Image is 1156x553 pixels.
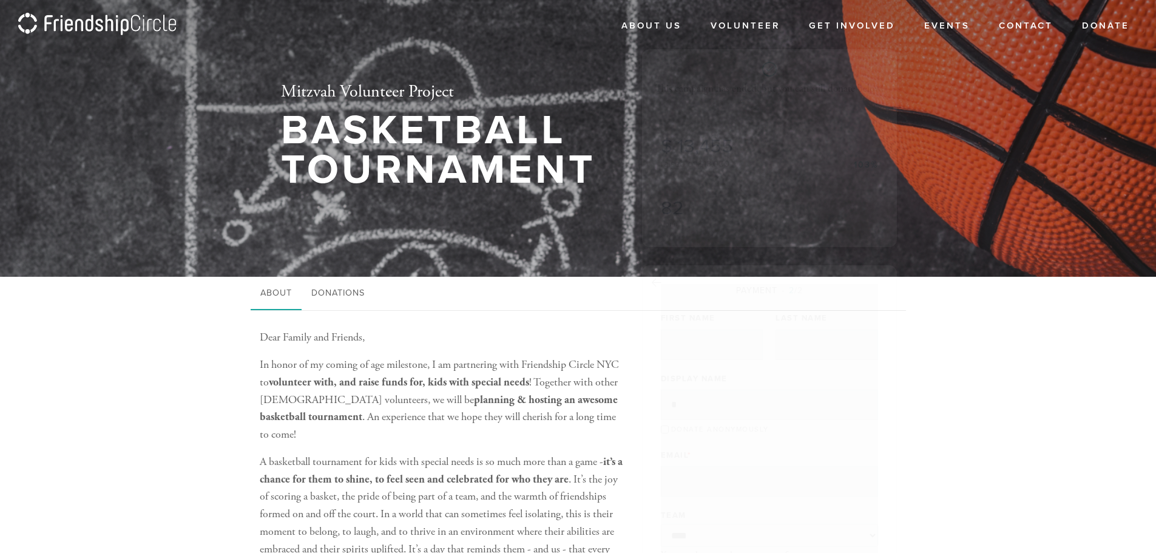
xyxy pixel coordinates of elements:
a: Get Involved [800,15,904,38]
img: logo_fc.png [18,13,176,36]
a: About Us [612,15,691,38]
a: Events [915,15,979,38]
a: Volunteer [701,15,789,38]
a: Contact [990,15,1062,38]
a: Donate [1073,15,1138,38]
